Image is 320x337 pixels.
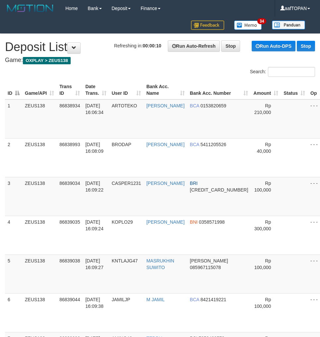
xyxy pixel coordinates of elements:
[187,81,251,99] th: Bank Acc. Number: activate to sort column ascending
[112,258,138,263] span: KNTLAJG47
[268,67,315,77] input: Search:
[250,67,315,77] label: Search:
[5,177,22,216] td: 3
[59,219,80,225] span: 86839035
[143,43,161,48] strong: 00:00:10
[146,181,184,186] a: [PERSON_NAME]
[254,258,271,270] span: Rp 100,000
[234,21,262,30] img: Button%20Memo.svg
[59,181,80,186] span: 86839034
[251,81,281,99] th: Amount: activate to sort column ascending
[22,138,57,177] td: ZEUS138
[85,181,103,193] span: [DATE] 16:09:22
[83,81,109,99] th: Date Trans.: activate to sort column ascending
[257,142,271,154] span: Rp 40,000
[5,40,315,54] h1: Deposit List
[5,254,22,293] td: 5
[23,57,71,64] span: OXPLAY > ZEUS138
[190,258,228,263] span: [PERSON_NAME]
[5,57,315,64] h4: Game:
[146,297,164,302] a: M JAMIL
[190,297,199,302] span: BCA
[200,142,226,147] span: Copy 5411205526 to clipboard
[5,293,22,332] td: 6
[59,103,80,108] span: 86838934
[112,181,141,186] span: CASPER1231
[85,219,103,231] span: [DATE] 16:09:24
[85,142,103,154] span: [DATE] 16:08:09
[146,142,184,147] a: [PERSON_NAME]
[190,187,248,193] span: Copy 656301005166532 to clipboard
[281,81,308,99] th: Status: activate to sort column ascending
[59,142,80,147] span: 86838993
[85,258,103,270] span: [DATE] 16:09:27
[190,142,199,147] span: BCA
[22,81,57,99] th: Game/API: activate to sort column ascending
[257,18,266,24] span: 34
[5,138,22,177] td: 2
[200,297,226,302] span: Copy 8421419221 to clipboard
[200,103,226,108] span: Copy 0153820659 to clipboard
[297,41,315,51] a: Stop
[85,103,103,115] span: [DATE] 16:06:34
[5,81,22,99] th: ID: activate to sort column descending
[191,21,224,30] img: Feedback.jpg
[190,219,198,225] span: BNI
[146,103,184,108] a: [PERSON_NAME]
[252,41,295,51] a: Run Auto-DPS
[59,297,80,302] span: 86839044
[112,219,133,225] span: KOPLO29
[190,181,198,186] span: BRI
[112,103,137,108] span: ARTOTEKO
[22,254,57,293] td: ZEUS138
[221,40,240,52] a: Stop
[229,17,267,33] a: 34
[254,219,271,231] span: Rp 300,000
[168,40,220,52] a: Run Auto-Refresh
[112,297,130,302] span: JAMILJP
[22,293,57,332] td: ZEUS138
[190,265,221,270] span: Copy 085967115078 to clipboard
[22,216,57,254] td: ZEUS138
[114,43,161,48] span: Refreshing in:
[199,219,225,225] span: Copy 0358571998 to clipboard
[109,81,144,99] th: User ID: activate to sort column ascending
[59,258,80,263] span: 86839038
[144,81,187,99] th: Bank Acc. Name: activate to sort column ascending
[254,103,271,115] span: Rp 210,000
[146,258,174,270] a: MASRUKHIN SUWITO
[85,297,103,309] span: [DATE] 16:09:38
[254,297,271,309] span: Rp 100,000
[146,219,184,225] a: [PERSON_NAME]
[5,216,22,254] td: 4
[5,3,55,13] img: MOTION_logo.png
[272,21,305,29] img: panduan.png
[57,81,83,99] th: Trans ID: activate to sort column ascending
[112,142,131,147] span: BRODAP
[22,177,57,216] td: ZEUS138
[22,99,57,139] td: ZEUS138
[254,181,271,193] span: Rp 100,000
[190,103,199,108] span: BCA
[5,99,22,139] td: 1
